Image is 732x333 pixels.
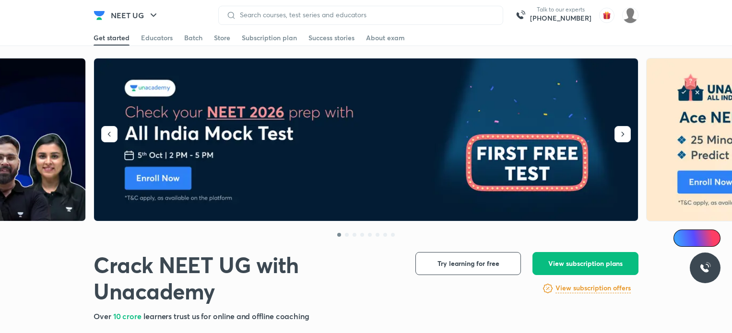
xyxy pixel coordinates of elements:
span: Try learning for free [437,259,499,268]
button: View subscription plans [532,252,638,275]
div: Success stories [308,33,354,43]
img: surabhi [622,7,638,23]
div: About exam [366,33,405,43]
h6: View subscription offers [555,283,631,293]
span: Over [94,311,113,321]
h1: Crack NEET UG with Unacademy [94,252,400,305]
a: Educators [141,30,173,46]
a: Get started [94,30,130,46]
a: Subscription plan [242,30,297,46]
a: Batch [184,30,202,46]
a: Success stories [308,30,354,46]
span: learners trust us for online and offline coaching [143,311,309,321]
div: Batch [184,33,202,43]
button: Try learning for free [415,252,521,275]
img: Company Logo [94,10,105,21]
a: Store [214,30,230,46]
span: 10 crore [113,311,143,321]
img: call-us [511,6,530,25]
div: Subscription plan [242,33,297,43]
span: Ai Doubts [689,234,715,242]
img: ttu [699,262,711,274]
a: View subscription offers [555,283,631,294]
div: Educators [141,33,173,43]
img: Icon [679,234,687,242]
div: Store [214,33,230,43]
a: Ai Doubts [673,230,720,247]
input: Search courses, test series and educators [236,11,495,19]
button: NEET UG [105,6,165,25]
a: About exam [366,30,405,46]
a: [PHONE_NUMBER] [530,13,591,23]
span: View subscription plans [548,259,623,268]
img: avatar [599,8,614,23]
p: Talk to our experts [530,6,591,13]
div: Get started [94,33,130,43]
